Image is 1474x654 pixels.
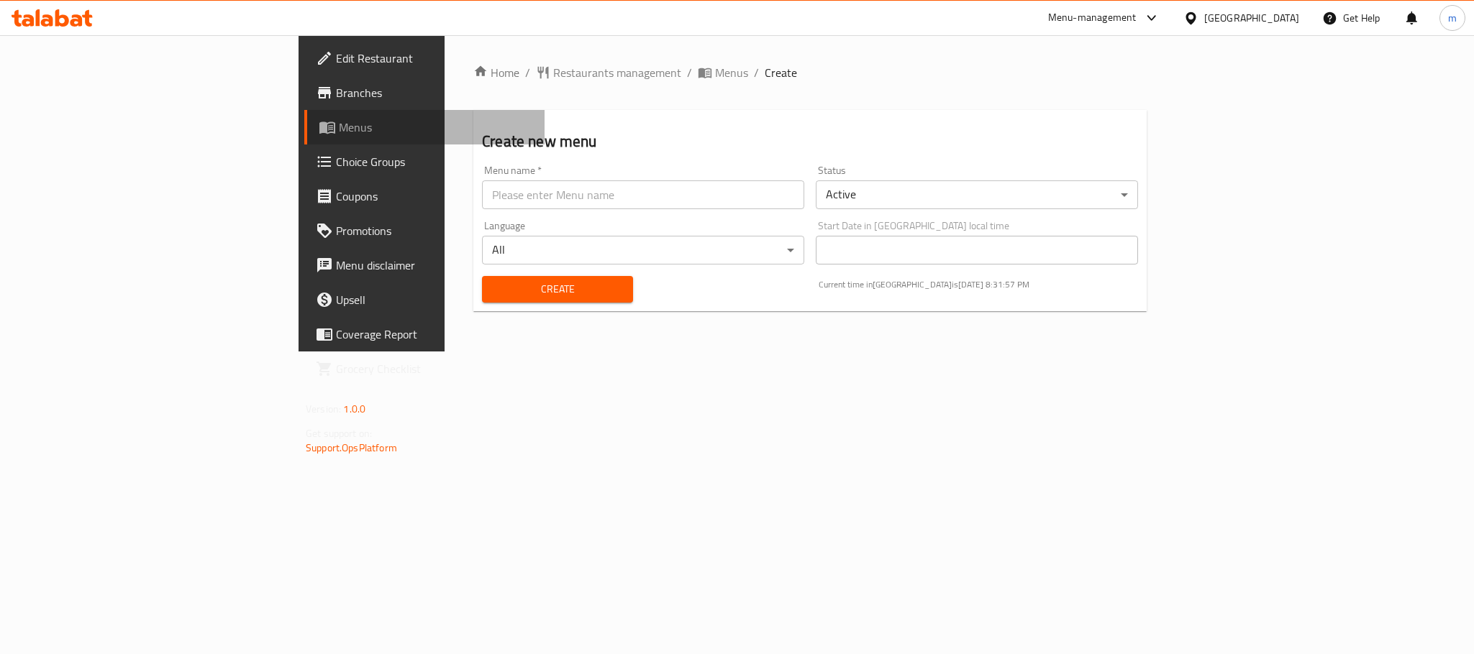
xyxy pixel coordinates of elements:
div: [GEOGRAPHIC_DATA] [1204,10,1299,26]
a: Choice Groups [304,144,545,179]
span: Menu disclaimer [336,257,533,274]
a: Menu disclaimer [304,248,545,282]
span: Branches [336,84,533,101]
span: Coverage Report [336,326,533,343]
a: Coverage Report [304,317,545,351]
a: Branches [304,75,545,110]
input: Please enter Menu name [482,180,804,209]
span: 1.0.0 [343,400,365,418]
li: / [687,64,692,81]
span: Menus [715,64,748,81]
span: Create [493,280,622,298]
span: Edit Restaurant [336,50,533,67]
span: Version: [306,400,341,418]
span: Create [765,64,797,81]
a: Coupons [304,179,545,213]
a: Menus [304,110,545,144]
span: m [1448,10,1457,26]
div: Active [816,180,1138,209]
nav: breadcrumb [473,64,1147,81]
span: Promotions [336,222,533,239]
span: Choice Groups [336,153,533,170]
a: Edit Restaurant [304,41,545,75]
a: Promotions [304,213,545,248]
span: Upsell [336,291,533,308]
p: Current time in [GEOGRAPHIC_DATA] is [DATE] 8:31:57 PM [819,278,1138,291]
a: Menus [698,64,748,81]
span: Menus [339,119,533,136]
a: Support.OpsPlatform [306,438,397,457]
a: Grocery Checklist [304,351,545,386]
div: Menu-management [1048,9,1137,27]
button: Create [482,276,633,303]
a: Restaurants management [536,64,681,81]
span: Grocery Checklist [336,360,533,377]
a: Upsell [304,282,545,317]
span: Restaurants management [553,64,681,81]
span: Coupons [336,188,533,205]
div: All [482,236,804,264]
li: / [754,64,759,81]
span: Get support on: [306,424,372,443]
h2: Create new menu [482,131,1138,152]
